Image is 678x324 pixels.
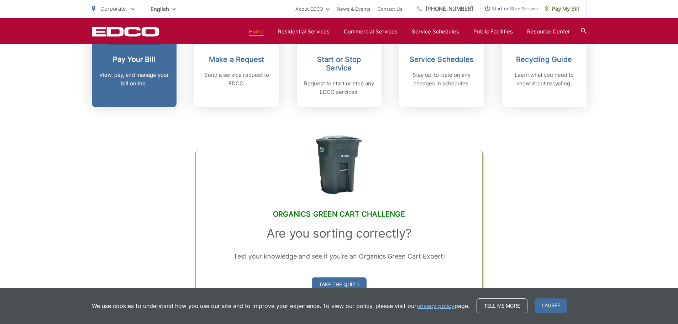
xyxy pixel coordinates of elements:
[99,71,169,88] p: View, pay, and manage your bill online.
[416,302,454,310] a: privacy policy
[473,27,513,36] a: Public Facilities
[344,27,398,36] a: Commercial Services
[201,55,272,64] h2: Make a Request
[214,210,464,218] h2: Organics Green Cart Challenge
[99,55,169,64] h2: Pay Your Bill
[406,55,477,64] h2: Service Schedules
[304,55,374,72] h2: Start or Stop Service
[337,5,370,13] a: News & Events
[509,71,579,88] p: Learn what you need to know about recycling.
[214,226,464,240] h3: Are you sorting correctly?
[145,3,181,15] span: English
[201,71,272,88] p: Send a service request to EDCO.
[527,27,570,36] a: Resource Center
[304,79,374,96] p: Request to start or stop any EDCO services.
[312,277,367,292] a: Take the Quiz
[535,298,567,313] span: I agree
[378,5,403,13] a: Contact Us
[278,27,330,36] a: Residential Services
[249,27,264,36] a: Home
[406,71,477,88] p: Stay up-to-date on any changes in schedules.
[477,298,527,313] a: Tell me more
[92,27,159,37] a: EDCD logo. Return to the homepage.
[100,5,126,12] span: Corporate
[412,27,459,36] a: Service Schedules
[214,251,464,262] p: Test your knowledge and see if you’re an Organics Green Cart Expert!
[545,5,579,13] span: Pay My Bill
[509,55,579,64] h2: Recycling Guide
[295,5,330,13] a: About EDCO
[92,302,469,310] p: We use cookies to understand how you use our site and to improve your experience. To view our pol...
